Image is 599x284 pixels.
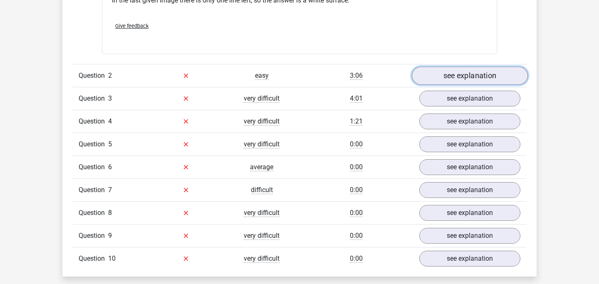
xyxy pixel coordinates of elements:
span: easy [255,72,269,80]
span: 4 [108,117,112,125]
a: see explanation [419,91,520,106]
span: 0:00 [350,254,363,263]
span: very difficult [244,254,280,263]
span: 4:01 [350,94,363,103]
span: Question [79,94,108,104]
span: 0:00 [350,209,363,217]
span: 0:00 [350,140,363,148]
a: see explanation [419,159,520,175]
a: see explanation [419,136,520,152]
span: 0:00 [350,186,363,194]
a: see explanation [419,182,520,198]
a: see explanation [412,67,528,85]
span: 0:00 [350,232,363,240]
span: 5 [108,140,112,148]
span: 3:06 [350,72,363,80]
span: Question [79,208,108,218]
span: 2 [108,72,112,79]
span: very difficult [244,117,280,126]
a: see explanation [419,251,520,267]
span: Question [79,71,108,81]
a: see explanation [419,114,520,129]
span: Give feedback [115,23,149,29]
span: Question [79,162,108,172]
span: 10 [108,254,116,262]
span: Question [79,139,108,149]
span: 1:21 [350,117,363,126]
span: very difficult [244,140,280,148]
a: see explanation [419,228,520,244]
span: 8 [108,209,112,217]
span: 3 [108,94,112,102]
span: average [250,163,273,171]
span: 0:00 [350,163,363,171]
span: 6 [108,163,112,171]
span: Question [79,231,108,241]
span: very difficult [244,209,280,217]
span: Question [79,185,108,195]
span: very difficult [244,232,280,240]
span: Question [79,116,108,126]
span: Question [79,254,108,264]
span: 9 [108,232,112,240]
span: very difficult [244,94,280,103]
a: see explanation [419,205,520,221]
span: 7 [108,186,112,194]
span: difficult [251,186,273,194]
